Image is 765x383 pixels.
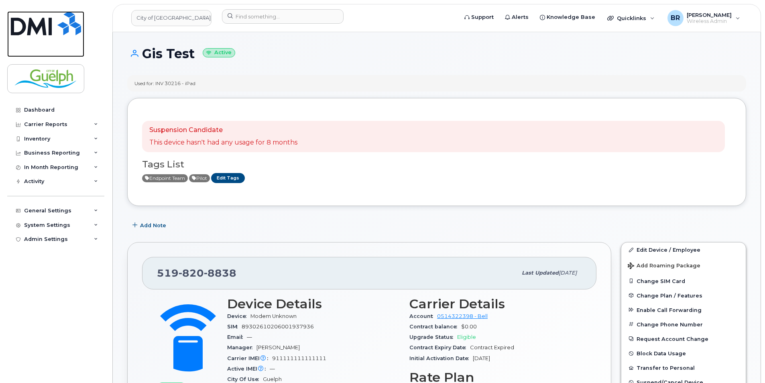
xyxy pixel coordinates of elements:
[559,270,577,276] span: [DATE]
[263,376,282,382] span: Guelph
[179,267,204,279] span: 820
[189,174,210,182] span: Active
[270,366,275,372] span: —
[437,313,488,319] a: 0514322398 - Bell
[227,297,400,311] h3: Device Details
[227,376,263,382] span: City Of Use
[628,263,700,270] span: Add Roaming Package
[142,159,731,169] h3: Tags List
[621,303,746,317] button: Enable Call Forwarding
[621,317,746,332] button: Change Phone Number
[272,355,326,361] span: 911111111111111
[242,324,314,330] span: 89302610206001937936
[621,332,746,346] button: Request Account Change
[621,242,746,257] a: Edit Device / Employee
[140,222,166,229] span: Add Note
[409,355,473,361] span: Initial Activation Date
[227,334,247,340] span: Email
[127,47,746,61] h1: Gis Test
[637,292,702,298] span: Change Plan / Features
[149,126,297,135] p: Suspension Candidate
[409,297,582,311] h3: Carrier Details
[621,274,746,288] button: Change SIM Card
[621,288,746,303] button: Change Plan / Features
[473,355,490,361] span: [DATE]
[522,270,559,276] span: Last updated
[409,324,461,330] span: Contract balance
[409,334,457,340] span: Upgrade Status
[621,361,746,375] button: Transfer to Personal
[204,267,236,279] span: 8838
[227,366,270,372] span: Active IMEI
[227,355,272,361] span: Carrier IMEI
[250,313,297,319] span: Modem Unknown
[211,173,245,183] a: Edit Tags
[256,344,300,350] span: [PERSON_NAME]
[457,334,476,340] span: Eligible
[470,344,514,350] span: Contract Expired
[227,324,242,330] span: SIM
[157,267,236,279] span: 519
[142,174,188,182] span: Active
[409,344,470,350] span: Contract Expiry Date
[621,257,746,273] button: Add Roaming Package
[461,324,477,330] span: $0.00
[134,80,195,87] div: Used for: INV 30216 - iPad
[227,313,250,319] span: Device
[203,48,235,57] small: Active
[149,138,297,147] p: This device hasn't had any usage for 8 months
[247,334,252,340] span: —
[621,346,746,361] button: Block Data Usage
[409,313,437,319] span: Account
[127,218,173,232] button: Add Note
[227,344,256,350] span: Manager
[637,307,702,313] span: Enable Call Forwarding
